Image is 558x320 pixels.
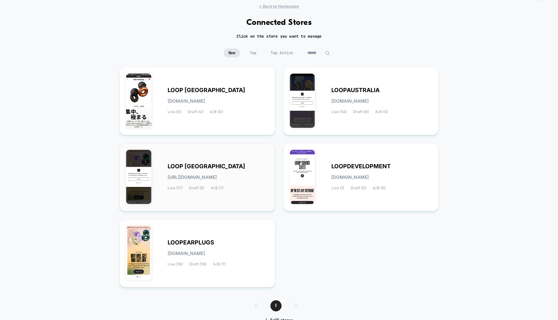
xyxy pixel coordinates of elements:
span: A/B (0) [373,186,386,190]
span: LOOP [GEOGRAPHIC_DATA] [168,164,245,169]
span: [DOMAIN_NAME] [331,175,369,179]
span: Draft (0) [351,186,366,190]
span: Draft (0) [353,110,369,114]
span: Draft (0) [188,110,203,114]
span: 1 [270,300,282,311]
span: [DOMAIN_NAME] [331,99,369,103]
span: Draft (18) [189,262,207,266]
span: Live (14) [331,110,347,114]
span: [DOMAIN_NAME] [168,99,205,103]
span: A/B (7) [213,262,226,266]
h1: Connected Stores [246,18,312,27]
span: LOOPEARPLUGS [168,240,214,245]
span: Top [245,48,261,57]
span: A/B (0) [210,110,223,114]
span: Top Active [266,48,298,57]
span: Live (19) [168,262,183,266]
img: LOOP_JAPAN [126,74,151,128]
span: LOOPAUSTRALIA [331,88,380,92]
img: LOOP_UNITED_STATES [126,150,151,204]
span: [URL][DOMAIN_NAME] [168,175,217,179]
span: Draft (5) [189,186,204,190]
span: Live (1) [331,186,344,190]
img: edit [325,51,330,55]
span: New [224,48,240,57]
img: LOOPDEVELOPMENT [290,150,315,204]
span: A/B (5) [375,110,388,114]
span: Live (0) [168,110,181,114]
span: Live (17) [168,186,183,190]
span: LOOPDEVELOPMENT [331,164,391,169]
span: < Back to Homepage [259,4,299,9]
img: LOOPAUSTRALIA [290,74,315,128]
span: LOOP [GEOGRAPHIC_DATA] [168,88,245,92]
img: LOOPEARPLUGS [126,226,151,280]
h2: Click on the store you want to manage [237,34,322,39]
span: A/B (7) [211,186,223,190]
span: [DOMAIN_NAME] [168,251,205,256]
